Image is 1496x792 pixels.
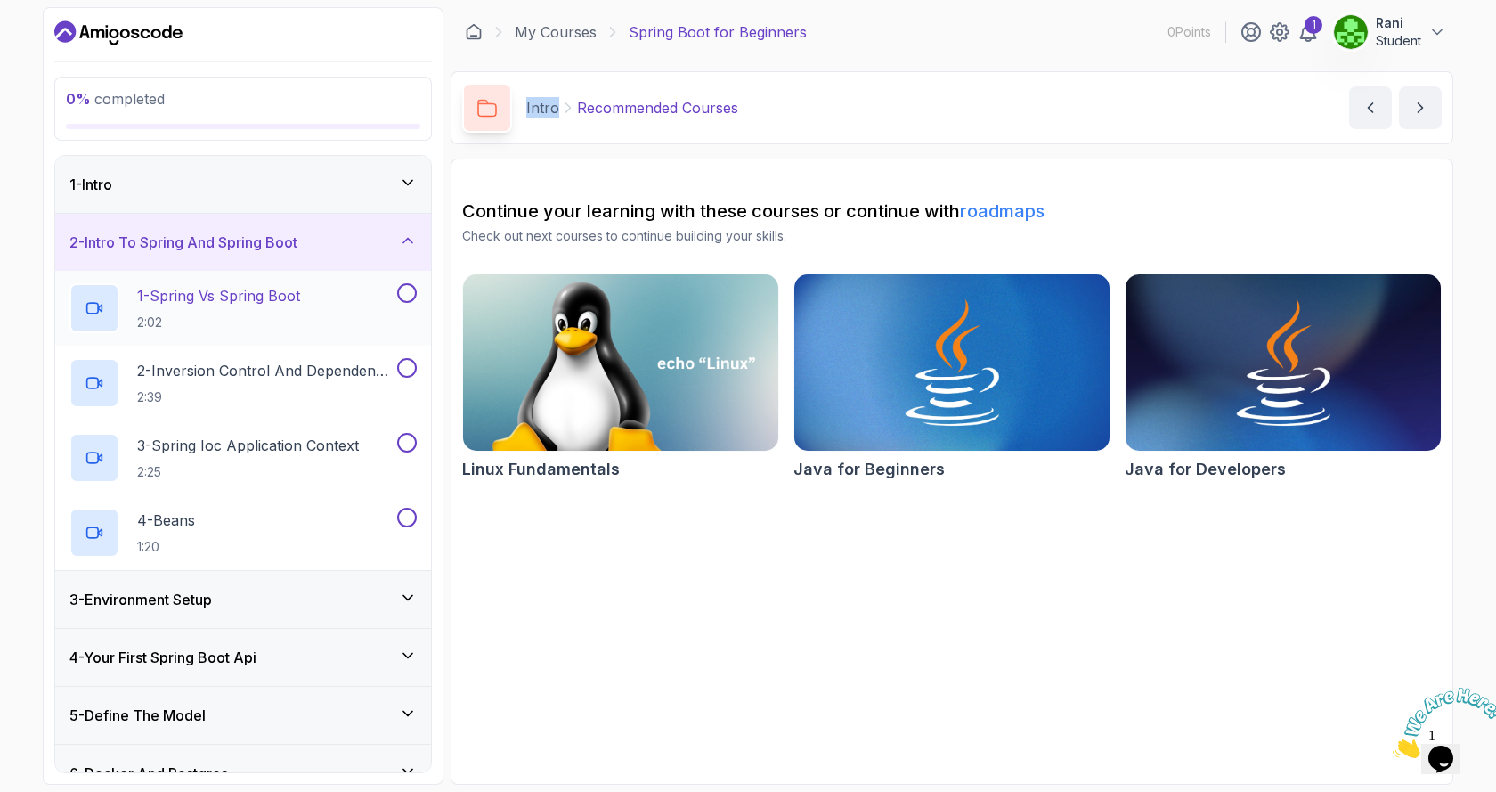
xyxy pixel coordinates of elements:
[629,21,807,43] p: Spring Boot for Beginners
[137,538,195,556] p: 1:20
[55,687,431,744] button: 5-Define The Model
[463,274,778,451] img: Linux Fundamentals card
[69,433,417,483] button: 3-Spring Ioc Application Context2:25
[54,19,183,47] a: Dashboard
[794,274,1110,451] img: Java for Beginners card
[137,360,394,381] p: 2 - Inversion Control And Dependency Injection
[462,227,1442,245] p: Check out next courses to continue building your skills.
[137,510,195,531] p: 4 - Beans
[69,232,297,253] h3: 2 - Intro To Spring And Spring Boot
[462,274,779,482] a: Linux Fundamentals cardLinux Fundamentals
[1297,21,1319,43] a: 1
[1333,14,1446,50] button: user profile imageRaniStudent
[69,647,256,668] h3: 4 - Your First Spring Boot Api
[526,97,559,118] p: Intro
[66,90,165,108] span: completed
[137,463,359,481] p: 2:25
[55,156,431,213] button: 1-Intro
[55,214,431,271] button: 2-Intro To Spring And Spring Boot
[55,571,431,628] button: 3-Environment Setup
[462,457,620,482] h2: Linux Fundamentals
[577,97,738,118] p: Recommended Courses
[69,763,228,784] h3: 6 - Docker And Postgres
[960,200,1045,222] a: roadmaps
[137,435,359,456] p: 3 - Spring Ioc Application Context
[515,21,597,43] a: My Courses
[1376,32,1421,50] p: Student
[66,90,91,108] span: 0 %
[7,7,14,22] span: 1
[1126,274,1441,451] img: Java for Developers card
[137,285,300,306] p: 1 - Spring Vs Spring Boot
[1305,16,1322,34] div: 1
[1376,14,1421,32] p: Rani
[69,589,212,610] h3: 3 - Environment Setup
[69,174,112,195] h3: 1 - Intro
[793,457,945,482] h2: Java for Beginners
[69,283,417,333] button: 1-Spring Vs Spring Boot2:02
[1125,457,1286,482] h2: Java for Developers
[1349,86,1392,129] button: previous content
[137,388,394,406] p: 2:39
[465,23,483,41] a: Dashboard
[137,314,300,331] p: 2:02
[55,629,431,686] button: 4-Your First Spring Boot Api
[69,705,206,726] h3: 5 - Define The Model
[1334,15,1368,49] img: user profile image
[69,508,417,558] button: 4-Beans1:20
[462,199,1442,224] h2: Continue your learning with these courses or continue with
[69,358,417,408] button: 2-Inversion Control And Dependency Injection2:39
[1167,23,1211,41] p: 0 Points
[1125,274,1442,482] a: Java for Developers cardJava for Developers
[1386,681,1496,765] iframe: chat widget
[1399,86,1442,129] button: next content
[7,7,118,78] img: Chat attention grabber
[793,274,1110,482] a: Java for Beginners cardJava for Beginners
